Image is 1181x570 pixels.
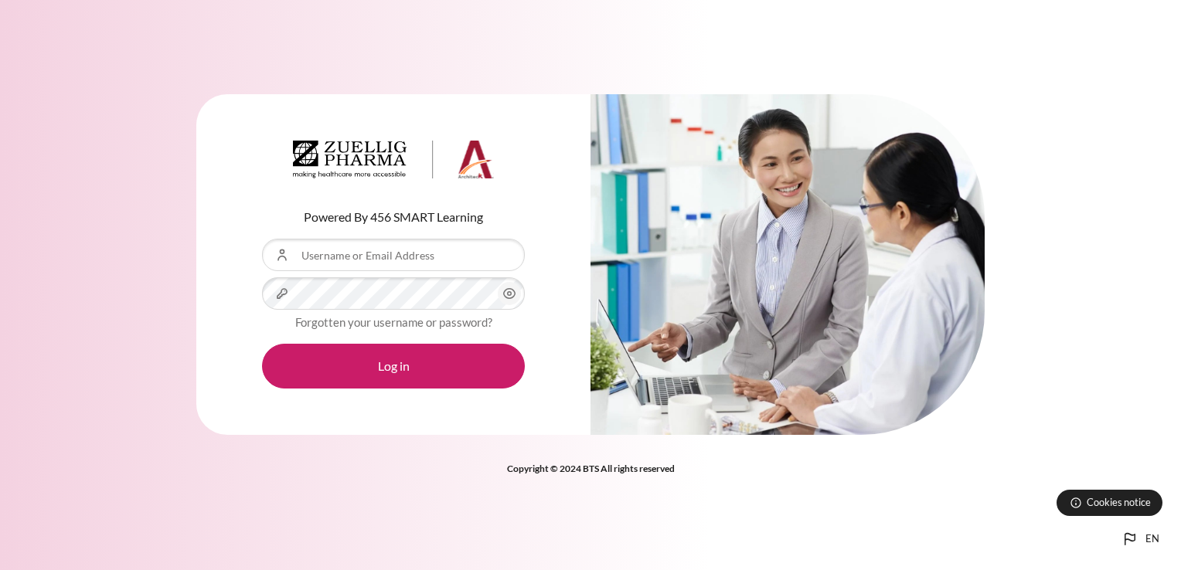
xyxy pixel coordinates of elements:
span: en [1145,531,1159,547]
input: Username or Email Address [262,239,525,271]
a: Architeck [293,141,494,185]
p: Powered By 456 SMART Learning [262,208,525,226]
strong: Copyright © 2024 BTS All rights reserved [507,463,675,474]
button: Languages [1115,524,1166,555]
img: Architeck [293,141,494,179]
button: Cookies notice [1057,490,1162,516]
span: Cookies notice [1087,495,1151,510]
a: Forgotten your username or password? [295,315,492,329]
button: Log in [262,344,525,388]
